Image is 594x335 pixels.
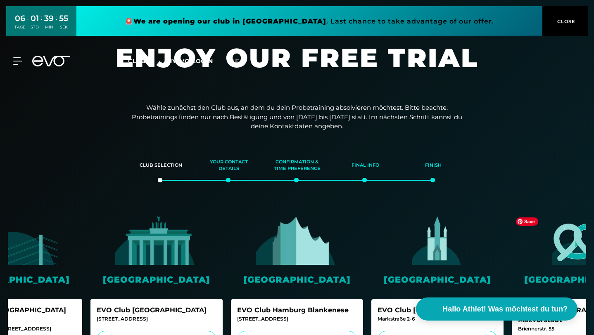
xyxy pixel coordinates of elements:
div: 06 [14,12,25,24]
div: EVO Club Hamburg Blankenese [237,305,357,315]
div: : [27,13,29,35]
div: TAGE [14,24,25,30]
div: SEK [59,24,68,30]
button: Hallo Athlet! Was möchtest du tun? [416,297,577,321]
img: evofitness [115,213,198,265]
a: de [230,57,249,66]
div: [STREET_ADDRESS] [237,315,357,323]
div: [GEOGRAPHIC_DATA] [90,273,223,286]
a: MYEVO LOGIN [166,57,213,65]
p: Wähle zunächst den Club aus, an dem du dein Probetraining absolvieren möchtest. Bitte beachte: Pr... [132,103,462,131]
div: [STREET_ADDRESS] [97,315,216,323]
div: : [41,13,42,35]
span: Save [516,217,538,226]
div: [GEOGRAPHIC_DATA] [231,273,363,286]
div: 39 [44,12,54,24]
div: STD [31,24,39,30]
div: 01 [31,12,39,24]
button: CLOSE [542,6,588,36]
img: evofitness [396,213,479,265]
div: 55 [59,12,68,24]
div: Your contact details [205,154,253,177]
img: evofitness [256,213,338,265]
div: Finish [410,154,457,177]
div: Final info [342,154,389,177]
div: Markstraße 2-6 [378,315,497,323]
span: Clubs [128,57,150,65]
div: MIN [44,24,54,30]
div: Club selection [137,154,185,177]
span: Hallo Athlet! Was möchtest du tun? [442,304,568,315]
span: CLOSE [555,18,575,25]
a: Clubs [128,57,166,65]
div: : [56,13,57,35]
div: Confirmation & time preference [273,154,321,177]
div: [GEOGRAPHIC_DATA] [371,273,504,286]
div: EVO Club [GEOGRAPHIC_DATA] [378,305,497,315]
span: de [230,57,239,65]
div: EVO Club [GEOGRAPHIC_DATA] [97,305,216,315]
